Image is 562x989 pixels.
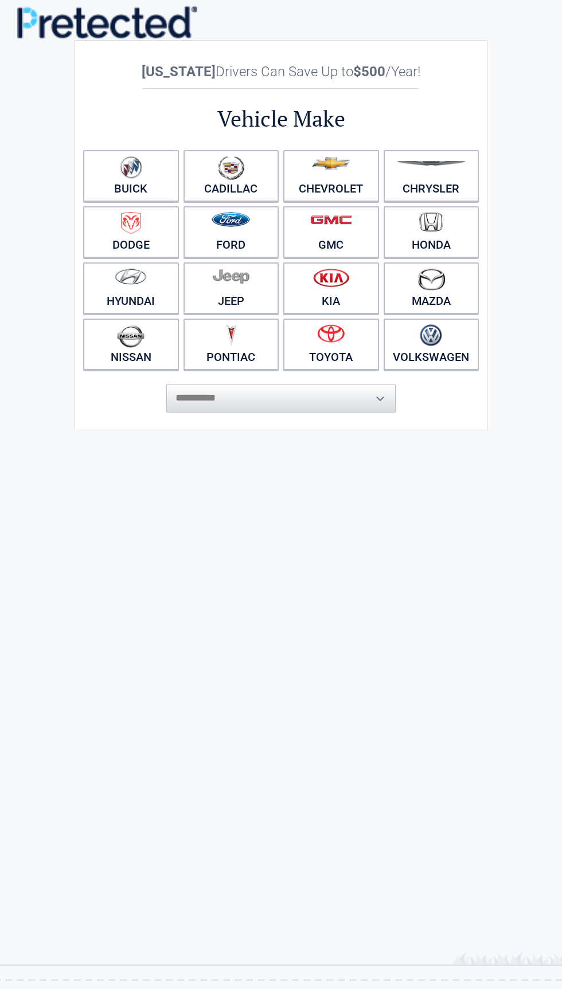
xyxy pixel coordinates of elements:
img: hyundai [115,268,147,285]
img: cadillac [218,156,244,180]
a: Toyota [283,319,379,370]
a: Buick [83,150,179,202]
img: toyota [317,324,345,343]
img: kia [313,268,349,287]
img: ford [212,212,250,227]
img: honda [419,212,443,232]
a: GMC [283,206,379,258]
img: chevrolet [312,157,350,170]
a: Jeep [184,262,279,314]
a: Pontiac [184,319,279,370]
a: Nissan [83,319,179,370]
img: volkswagen [420,324,442,347]
a: Chrysler [384,150,479,202]
a: Dodge [83,206,179,258]
b: [US_STATE] [142,64,216,80]
h2: Vehicle Make [81,104,481,134]
img: mazda [417,268,446,291]
a: Kia [283,262,379,314]
img: dodge [121,212,141,234]
img: jeep [213,268,249,284]
img: chrysler [396,161,466,166]
img: nissan [117,324,145,348]
a: Volkswagen [384,319,479,370]
img: gmc [310,215,352,225]
b: $500 [353,64,385,80]
a: Hyundai [83,262,179,314]
a: Cadillac [184,150,279,202]
img: pontiac [225,324,237,346]
a: Chevrolet [283,150,379,202]
img: buick [120,156,142,179]
a: Mazda [384,262,479,314]
img: Main Logo [17,6,197,38]
a: Honda [384,206,479,258]
h2: Drivers Can Save Up to /Year [81,64,481,80]
a: Ford [184,206,279,258]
